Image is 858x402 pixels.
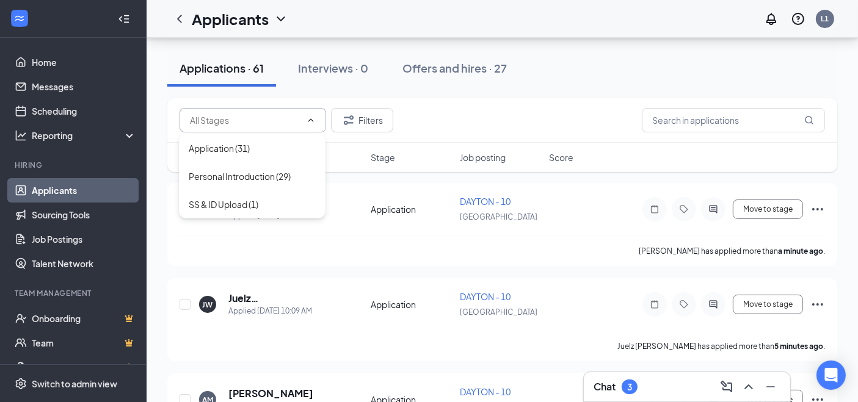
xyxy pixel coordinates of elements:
a: Applicants [32,178,136,203]
div: 3 [627,382,632,392]
a: Scheduling [32,99,136,123]
button: Minimize [761,377,780,397]
a: DocumentsCrown [32,355,136,379]
input: All Stages [190,113,301,127]
div: L1 [821,13,829,24]
div: SS & ID Upload (1) [189,198,258,211]
div: Team Management [15,288,134,298]
svg: Ellipses [810,202,825,217]
div: Switch to admin view [32,378,117,390]
a: Messages [32,74,136,99]
button: ChevronUp [739,377,758,397]
svg: ComposeMessage [719,379,734,394]
span: DAYTON - 10 [460,196,511,207]
div: Applied [DATE] 10:09 AM [228,305,338,317]
svg: Filter [341,113,356,127]
p: Juelz [PERSON_NAME] has applied more than . [617,341,825,351]
svg: Notifications [764,12,779,26]
span: [GEOGRAPHIC_DATA] [460,212,537,221]
button: ComposeMessage [717,377,736,397]
div: Applications · 61 [180,60,264,76]
svg: ChevronUp [306,115,316,125]
svg: Analysis [15,129,27,142]
b: 5 minutes ago [774,342,823,351]
a: TeamCrown [32,331,136,355]
h5: Juelz [PERSON_NAME] [228,292,338,305]
div: Interviews · 0 [298,60,368,76]
svg: ChevronUp [741,379,756,394]
a: OnboardingCrown [32,306,136,331]
div: Open Intercom Messenger [816,361,846,390]
p: [PERSON_NAME] has applied more than . [639,246,825,256]
div: Application [371,203,453,215]
span: Score [549,151,573,163]
div: JW [203,300,213,310]
div: Hiring [15,160,134,170]
h5: [PERSON_NAME] [228,387,313,400]
h1: Applicants [192,9,269,29]
svg: ActiveChat [706,300,721,309]
span: DAYTON - 10 [460,386,511,397]
div: Application (31) [189,142,250,155]
div: Reporting [32,129,137,142]
svg: ChevronLeft [172,12,187,26]
svg: Collapse [118,13,130,25]
svg: Ellipses [810,297,825,312]
a: Job Postings [32,227,136,251]
button: Move to stage [733,199,803,219]
div: Personal Introduction (29) [189,170,291,183]
a: Home [32,50,136,74]
span: Stage [371,151,395,163]
div: Application [371,298,453,310]
svg: Note [647,300,662,309]
span: Job posting [460,151,506,163]
svg: Tag [677,204,691,214]
div: Offers and hires · 27 [402,60,507,76]
svg: Tag [677,300,691,309]
span: [GEOGRAPHIC_DATA] [460,307,537,317]
input: Search in applications [642,108,825,132]
svg: ActiveChat [706,204,721,214]
button: Filter Filters [331,108,393,132]
a: Sourcing Tools [32,203,136,227]
svg: WorkstreamLogo [13,12,26,24]
span: DAYTON - 10 [460,291,511,302]
h3: Chat [594,380,616,393]
a: Talent Network [32,251,136,276]
svg: Minimize [763,379,778,394]
svg: ChevronDown [274,12,288,26]
b: a minute ago [778,246,823,256]
svg: Settings [15,378,27,390]
svg: MagnifyingGlass [804,115,814,125]
button: Move to stage [733,295,803,314]
svg: QuestionInfo [791,12,805,26]
svg: Note [647,204,662,214]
